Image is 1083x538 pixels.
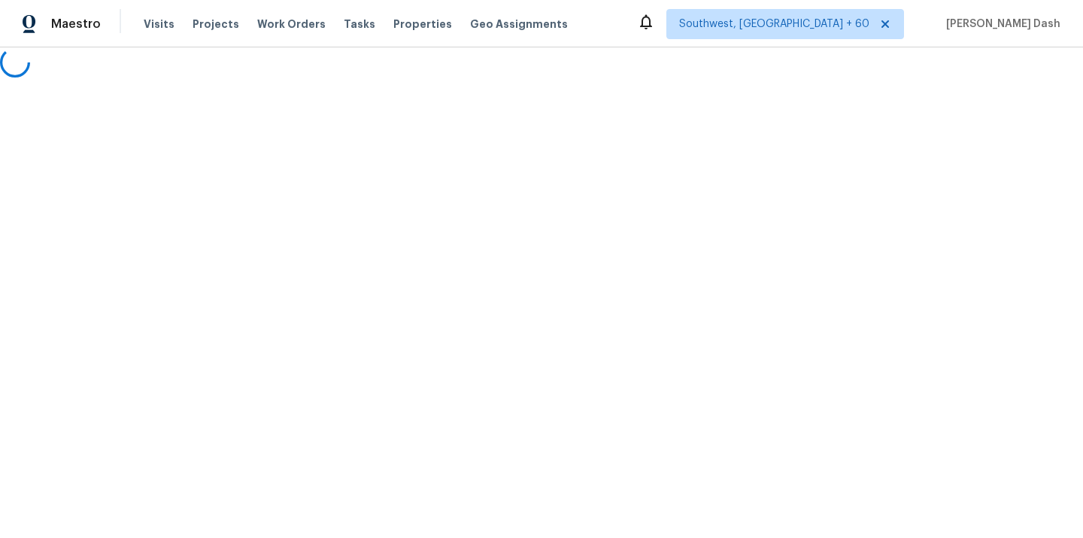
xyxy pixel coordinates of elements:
[393,17,452,32] span: Properties
[940,17,1060,32] span: [PERSON_NAME] Dash
[470,17,568,32] span: Geo Assignments
[679,17,869,32] span: Southwest, [GEOGRAPHIC_DATA] + 60
[144,17,174,32] span: Visits
[51,17,101,32] span: Maestro
[257,17,326,32] span: Work Orders
[193,17,239,32] span: Projects
[344,19,375,29] span: Tasks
